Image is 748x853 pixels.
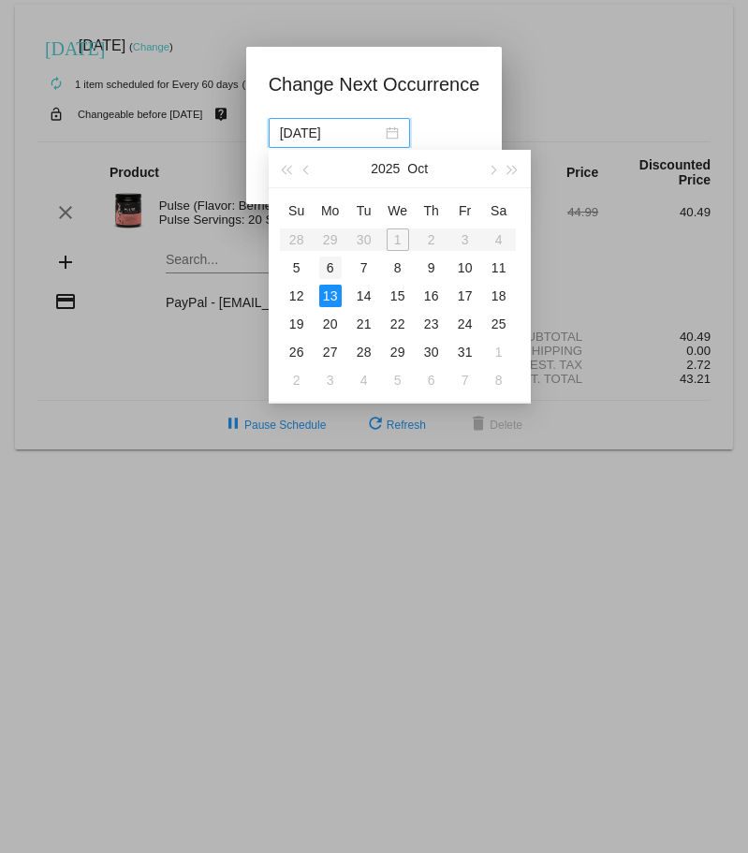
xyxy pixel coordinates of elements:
div: 27 [319,341,342,363]
td: 10/18/2025 [482,282,516,310]
div: 19 [286,313,308,335]
td: 11/8/2025 [482,366,516,394]
td: 10/20/2025 [314,310,347,338]
button: Oct [407,150,428,187]
td: 10/31/2025 [448,338,482,366]
div: 15 [387,285,409,307]
td: 10/29/2025 [381,338,415,366]
div: 12 [286,285,308,307]
td: 10/25/2025 [482,310,516,338]
td: 10/21/2025 [347,310,381,338]
td: 10/23/2025 [415,310,448,338]
div: 23 [420,313,443,335]
th: Sun [280,196,314,226]
div: 7 [454,369,477,391]
td: 11/4/2025 [347,366,381,394]
button: Last year (Control + left) [276,150,297,187]
div: 18 [488,285,510,307]
div: 24 [454,313,477,335]
div: 2 [286,369,308,391]
div: 16 [420,285,443,307]
div: 6 [420,369,443,391]
th: Thu [415,196,448,226]
div: 29 [387,341,409,363]
div: 20 [319,313,342,335]
div: 28 [353,341,375,363]
div: 7 [353,257,375,279]
button: Previous month (PageUp) [297,150,317,187]
div: 31 [454,341,477,363]
h1: Change Next Occurrence [269,69,480,99]
td: 11/1/2025 [482,338,516,366]
div: 21 [353,313,375,335]
td: 10/10/2025 [448,254,482,282]
td: 11/5/2025 [381,366,415,394]
th: Sat [482,196,516,226]
td: 10/9/2025 [415,254,448,282]
td: 10/30/2025 [415,338,448,366]
td: 10/19/2025 [280,310,314,338]
div: 8 [488,369,510,391]
div: 8 [387,257,409,279]
div: 11 [488,257,510,279]
button: Next year (Control + right) [502,150,522,187]
td: 10/15/2025 [381,282,415,310]
th: Fri [448,196,482,226]
td: 10/16/2025 [415,282,448,310]
td: 10/11/2025 [482,254,516,282]
td: 10/27/2025 [314,338,347,366]
div: 9 [420,257,443,279]
div: 5 [286,257,308,279]
div: 13 [319,285,342,307]
td: 10/8/2025 [381,254,415,282]
div: 5 [387,369,409,391]
div: 30 [420,341,443,363]
button: Next month (PageDown) [481,150,502,187]
div: 1 [488,341,510,363]
div: 17 [454,285,477,307]
td: 11/2/2025 [280,366,314,394]
th: Tue [347,196,381,226]
div: 26 [286,341,308,363]
div: 4 [353,369,375,391]
td: 10/5/2025 [280,254,314,282]
td: 10/26/2025 [280,338,314,366]
div: 14 [353,285,375,307]
button: 2025 [371,150,400,187]
div: 22 [387,313,409,335]
td: 10/24/2025 [448,310,482,338]
th: Mon [314,196,347,226]
td: 11/7/2025 [448,366,482,394]
div: 25 [488,313,510,335]
td: 10/13/2025 [314,282,347,310]
td: 10/6/2025 [314,254,347,282]
td: 10/14/2025 [347,282,381,310]
td: 10/22/2025 [381,310,415,338]
td: 11/6/2025 [415,366,448,394]
td: 10/28/2025 [347,338,381,366]
div: 3 [319,369,342,391]
td: 10/17/2025 [448,282,482,310]
div: 10 [454,257,477,279]
input: Select date [280,123,382,143]
th: Wed [381,196,415,226]
td: 10/7/2025 [347,254,381,282]
td: 11/3/2025 [314,366,347,394]
td: 10/12/2025 [280,282,314,310]
div: 6 [319,257,342,279]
